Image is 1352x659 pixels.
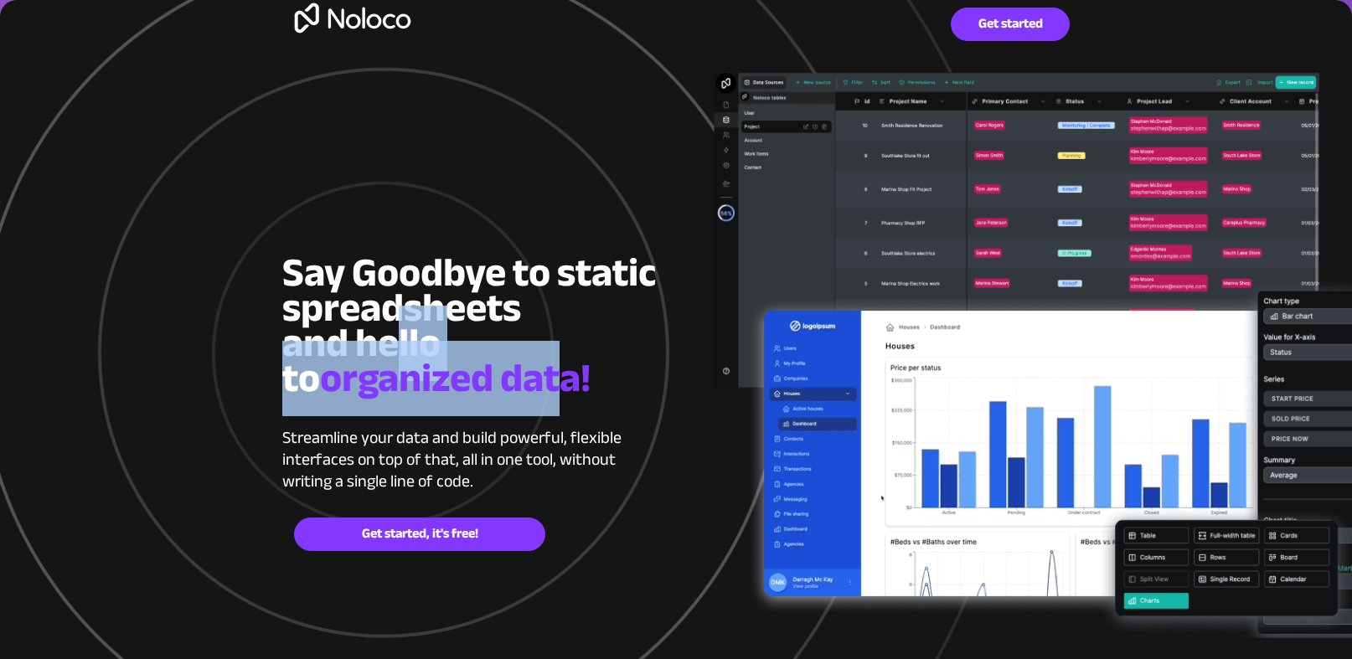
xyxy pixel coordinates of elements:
[282,235,656,416] span: Say Goodbye to static spreadsheets and hello to
[294,517,545,551] a: Get started, it's free!
[951,8,1070,41] a: Get started
[282,422,622,497] span: Streamline your data and build powerful, flexible interfaces on top of that, all in one tool, wit...
[295,526,544,542] span: Get started, it's free!
[952,16,1069,32] span: Get started
[320,341,591,416] span: organized data!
